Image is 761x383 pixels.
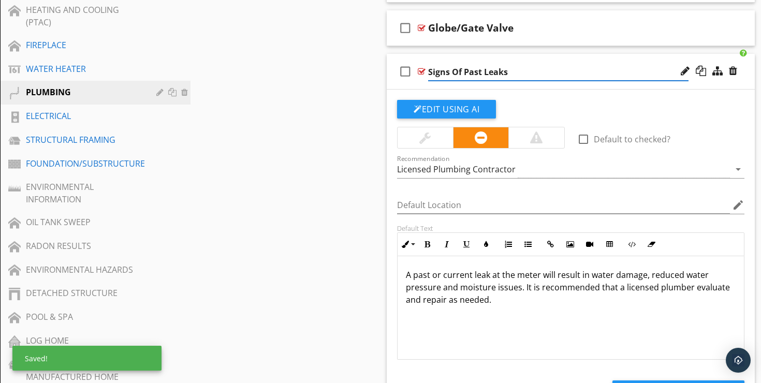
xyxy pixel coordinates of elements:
[406,269,736,306] p: A past or current leak at the meter will result in water damage, reduced water pressure and moist...
[26,110,141,122] div: ELECTRICAL
[428,22,514,34] div: Globe/Gate Valve
[26,39,141,51] div: FIREPLACE
[26,287,141,299] div: DETACHED STRUCTURE
[26,311,141,323] div: POOL & SPA
[26,86,141,98] div: PLUMBING
[622,234,641,254] button: Code View
[397,100,496,119] button: Edit Using AI
[594,134,670,144] label: Default to checked?
[397,16,414,40] i: check_box_outline_blank
[599,234,619,254] button: Insert Table
[26,4,141,28] div: HEATING AND COOLING (PTAC)
[397,59,414,84] i: check_box_outline_blank
[560,234,580,254] button: Insert Image (⌘P)
[26,334,141,347] div: LOG HOME
[499,234,518,254] button: Ordered List
[397,197,730,214] input: Default Location
[641,234,661,254] button: Clear Formatting
[26,181,141,205] div: ENVIRONMENTAL INFORMATION
[398,234,417,254] button: Inline Style
[732,163,744,175] i: arrow_drop_down
[732,199,744,211] i: edit
[26,134,141,146] div: STRUCTURAL FRAMING
[26,216,141,228] div: OIL TANK SWEEP
[540,234,560,254] button: Insert Link (⌘K)
[397,224,744,232] div: Default Text
[518,234,538,254] button: Unordered List
[417,234,437,254] button: Bold (⌘B)
[26,263,141,276] div: ENVIRONMENTAL HAZARDS
[26,157,145,170] div: FOUNDATION/SUBSTRUCTURE
[26,240,141,252] div: RADON RESULTS
[26,63,141,75] div: WATER HEATER
[580,234,599,254] button: Insert Video
[12,346,162,371] div: Saved!
[726,348,751,373] div: Open Intercom Messenger
[397,165,516,174] div: Licensed Plumbing Contractor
